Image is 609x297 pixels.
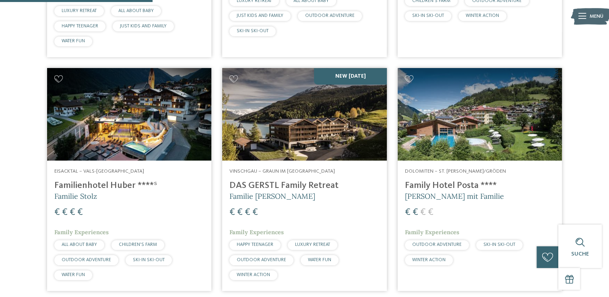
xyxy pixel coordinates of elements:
span: JUST KIDS AND FAMILY [120,24,167,29]
span: Suche [571,251,589,257]
span: LUXURY RETREAT [62,8,97,13]
span: OUTDOOR ADVENTURE [62,258,111,262]
span: € [229,208,235,217]
a: Familienhotels gesucht? Hier findet ihr die besten! Dolomiten – St. [PERSON_NAME]/Gröden Family H... [398,68,562,291]
span: WATER FUN [62,39,85,43]
img: Familienhotels gesucht? Hier findet ihr die besten! [398,68,562,161]
a: Familienhotels gesucht? Hier findet ihr die besten! NEW [DATE] Vinschgau – Graun im [GEOGRAPHIC_D... [222,68,386,291]
span: OUTDOOR ADVENTURE [412,242,462,247]
span: WINTER ACTION [466,13,499,18]
h4: Familienhotel Huber ****ˢ [54,180,204,191]
span: € [237,208,243,217]
span: WATER FUN [62,272,85,277]
span: € [252,208,258,217]
span: LUXURY RETREAT [295,242,330,247]
span: Familie [PERSON_NAME] [229,192,315,201]
span: HAPPY TEENAGER [62,24,98,29]
span: € [70,208,75,217]
span: € [413,208,418,217]
span: WATER FUN [308,258,331,262]
span: CHILDREN’S FARM [119,242,157,247]
span: € [405,208,411,217]
span: Dolomiten – St. [PERSON_NAME]/Gröden [405,169,506,174]
span: [PERSON_NAME] mit Familie [405,192,504,201]
span: Family Experiences [405,229,459,236]
span: € [54,208,60,217]
span: € [420,208,426,217]
span: € [428,208,434,217]
span: WINTER ACTION [412,258,446,262]
span: SKI-IN SKI-OUT [412,13,444,18]
span: SKI-IN SKI-OUT [483,242,515,247]
span: OUTDOOR ADVENTURE [305,13,355,18]
span: Family Experiences [229,229,284,236]
span: ALL ABOUT BABY [118,8,154,13]
h4: DAS GERSTL Family Retreat [229,180,379,191]
span: € [62,208,68,217]
span: WINTER ACTION [237,272,270,277]
img: Familienhotels gesucht? Hier findet ihr die besten! [47,68,211,161]
span: Eisacktal – Vals-[GEOGRAPHIC_DATA] [54,169,144,174]
span: SKI-IN SKI-OUT [237,29,268,33]
span: Vinschgau – Graun im [GEOGRAPHIC_DATA] [229,169,335,174]
span: HAPPY TEENAGER [237,242,273,247]
span: ALL ABOUT BABY [62,242,97,247]
img: Familienhotels gesucht? Hier findet ihr die besten! [222,68,386,161]
span: Familie Stolz [54,192,97,201]
h4: Family Hotel Posta **** [405,180,555,191]
span: € [77,208,83,217]
span: SKI-IN SKI-OUT [133,258,165,262]
span: JUST KIDS AND FAMILY [237,13,283,18]
span: Family Experiences [54,229,109,236]
span: € [245,208,250,217]
a: Familienhotels gesucht? Hier findet ihr die besten! Eisacktal – Vals-[GEOGRAPHIC_DATA] Familienho... [47,68,211,291]
span: OUTDOOR ADVENTURE [237,258,286,262]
